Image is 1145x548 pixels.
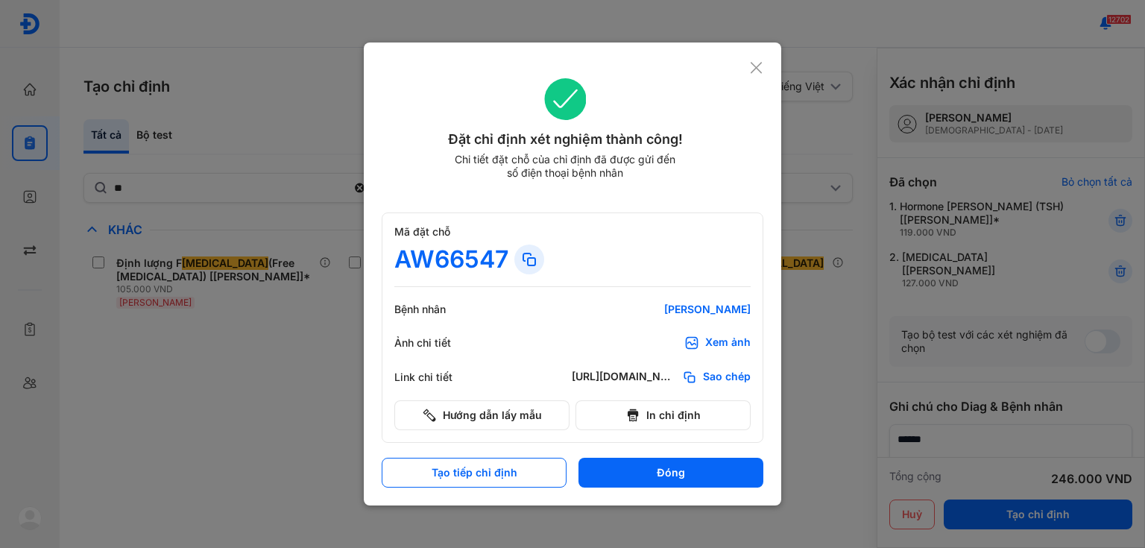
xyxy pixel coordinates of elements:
[575,400,751,430] button: In chỉ định
[572,303,751,316] div: [PERSON_NAME]
[703,370,751,385] span: Sao chép
[448,153,682,180] div: Chi tiết đặt chỗ của chỉ định đã được gửi đến số điện thoại bệnh nhân
[394,303,484,316] div: Bệnh nhân
[578,458,763,488] button: Đóng
[394,245,508,274] div: AW66547
[572,370,676,385] div: [URL][DOMAIN_NAME]
[394,400,570,430] button: Hướng dẫn lấy mẫu
[382,129,749,150] div: Đặt chỉ định xét nghiệm thành công!
[394,336,484,350] div: Ảnh chi tiết
[705,336,751,350] div: Xem ảnh
[382,458,567,488] button: Tạo tiếp chỉ định
[394,371,484,384] div: Link chi tiết
[394,225,751,239] div: Mã đặt chỗ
